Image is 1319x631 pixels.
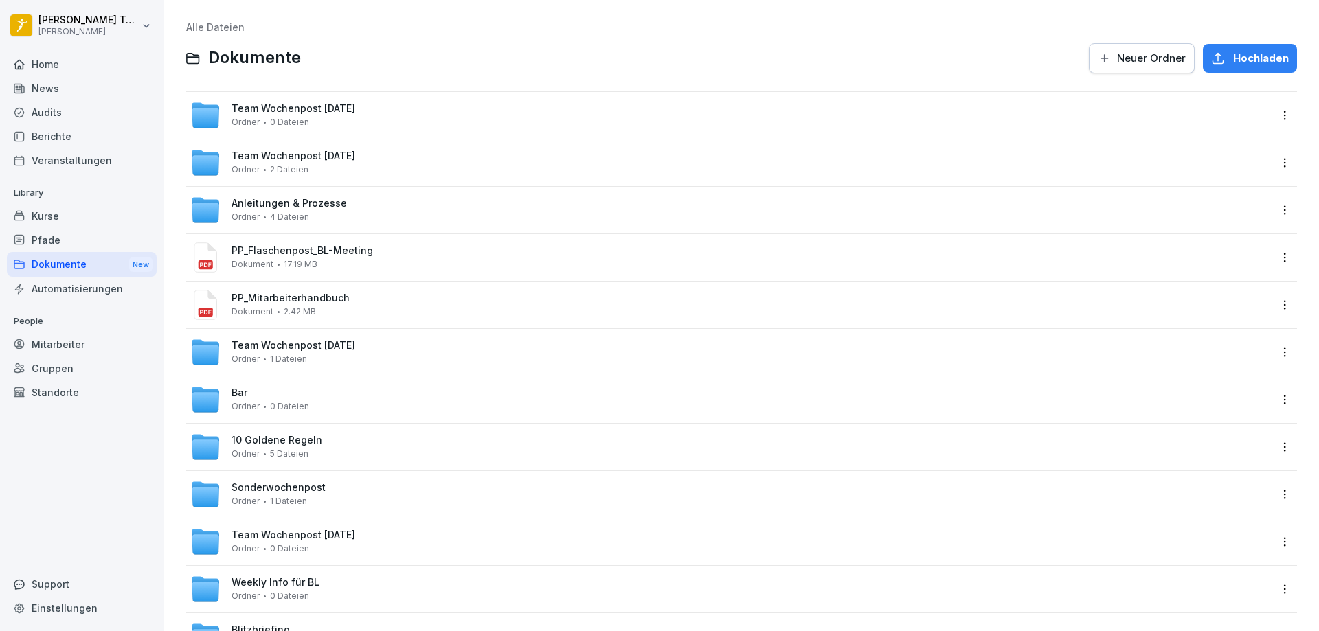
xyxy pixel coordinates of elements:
[270,544,309,553] span: 0 Dateien
[232,307,273,317] span: Dokument
[186,92,1275,139] a: Team Wochenpost [DATE]Ordner0 Dateien
[232,449,260,459] span: Ordner
[270,212,309,222] span: 4 Dateien
[232,591,260,601] span: Ordner
[7,332,157,356] a: Mitarbeiter
[186,424,1275,470] a: 10 Goldene RegelnOrdner5 Dateien
[232,292,1271,304] span: PP_Mitarbeiterhandbuch
[7,100,157,124] a: Audits
[7,228,157,252] a: Pfade
[7,252,157,277] a: DokumenteNew
[186,139,1275,186] a: Team Wochenpost [DATE]Ordner2 Dateien
[7,277,157,301] a: Automatisierungen
[232,387,247,399] span: Bar
[7,182,157,204] p: Library
[232,354,260,364] span: Ordner
[7,252,157,277] div: Dokumente
[232,402,260,411] span: Ordner
[38,27,139,36] p: [PERSON_NAME]
[232,482,326,494] span: Sonderwochenpost
[1233,51,1289,66] span: Hochladen
[1117,51,1186,66] span: Neuer Ordner
[284,260,317,269] span: 17.19 MB
[232,150,355,162] span: Team Wochenpost [DATE]
[232,117,260,127] span: Ordner
[270,117,309,127] span: 0 Dateien
[7,148,157,172] a: Veranstaltungen
[270,402,309,411] span: 0 Dateien
[232,165,260,174] span: Ordner
[270,165,308,174] span: 2 Dateien
[186,471,1275,518] a: SonderwochenpostOrdner1 Dateien
[232,103,355,115] span: Team Wochenpost [DATE]
[232,340,355,352] span: Team Wochenpost [DATE]
[186,376,1275,423] a: BarOrdner0 Dateien
[7,76,157,100] a: News
[232,212,260,222] span: Ordner
[129,257,153,273] div: New
[7,204,157,228] a: Kurse
[232,260,273,269] span: Dokument
[232,544,260,553] span: Ordner
[270,496,307,506] span: 1 Dateien
[7,596,157,620] a: Einstellungen
[7,52,157,76] a: Home
[7,356,157,380] a: Gruppen
[284,307,316,317] span: 2.42 MB
[7,124,157,148] a: Berichte
[208,48,301,68] span: Dokumente
[7,380,157,404] a: Standorte
[186,21,245,33] a: Alle Dateien
[186,187,1275,233] a: Anleitungen & ProzesseOrdner4 Dateien
[7,572,157,596] div: Support
[270,449,308,459] span: 5 Dateien
[232,496,260,506] span: Ordner
[232,198,347,209] span: Anleitungen & Prozesse
[270,354,307,364] span: 1 Dateien
[232,435,322,446] span: 10 Goldene Regeln
[270,591,309,601] span: 0 Dateien
[232,245,1271,257] span: PP_Flaschenpost_BL-Meeting
[186,566,1275,612] a: Weekly Info für BLOrdner0 Dateien
[7,310,157,332] p: People
[186,518,1275,565] a: Team Wochenpost [DATE]Ordner0 Dateien
[1089,43,1195,73] button: Neuer Ordner
[232,529,355,541] span: Team Wochenpost [DATE]
[232,577,319,588] span: Weekly Info für BL
[1203,44,1297,73] button: Hochladen
[186,329,1275,376] a: Team Wochenpost [DATE]Ordner1 Dateien
[38,14,139,26] p: [PERSON_NAME] Tüysüz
